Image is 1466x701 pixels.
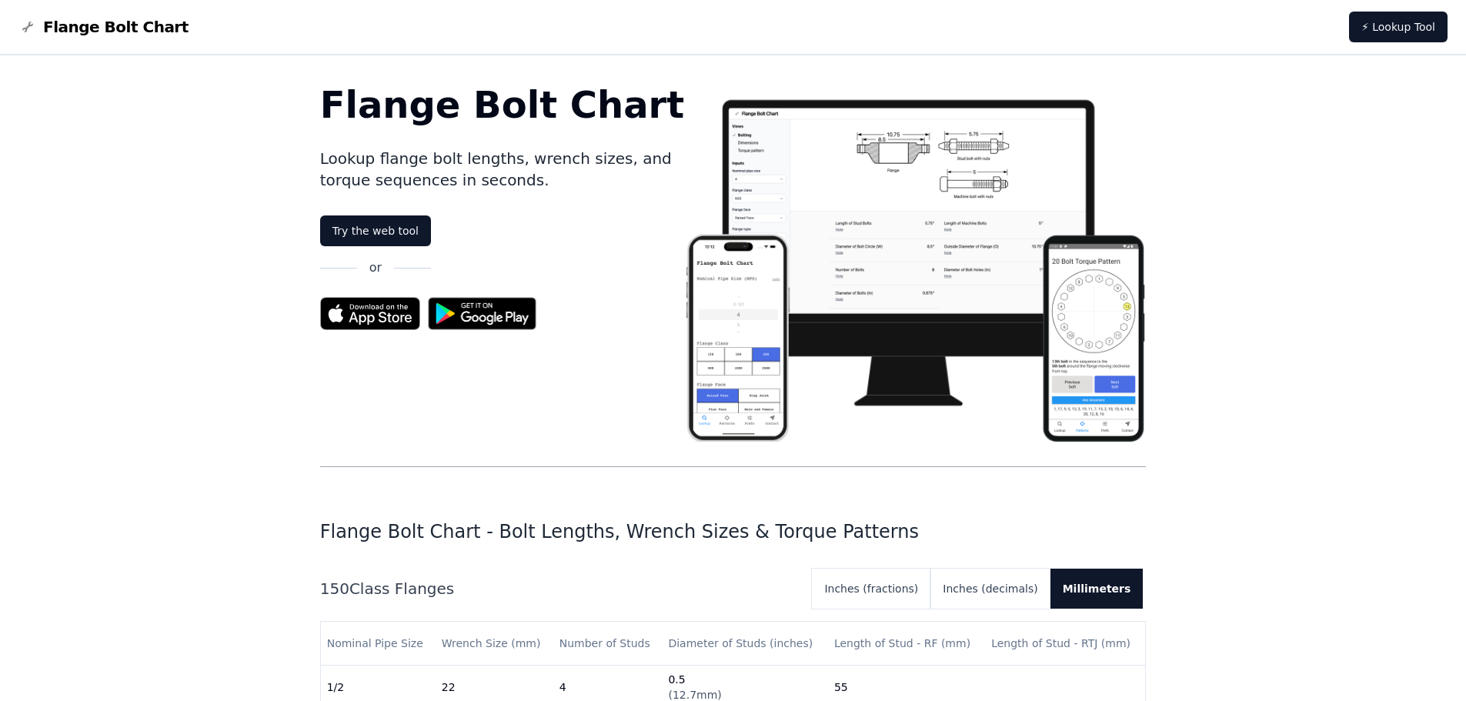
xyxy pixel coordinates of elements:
[320,86,685,123] h1: Flange Bolt Chart
[812,569,930,609] button: Inches (fractions)
[369,259,382,277] p: or
[828,622,985,666] th: Length of Stud - RF (mm)
[662,622,827,666] th: Diameter of Studs (inches)
[436,622,553,666] th: Wrench Size (mm)
[320,215,431,246] a: Try the web tool
[930,569,1050,609] button: Inches (decimals)
[320,297,420,330] img: App Store badge for the Flange Bolt Chart app
[43,16,189,38] span: Flange Bolt Chart
[18,18,37,36] img: Flange Bolt Chart Logo
[668,689,721,701] span: ( 12.7mm )
[1349,12,1448,42] a: ⚡ Lookup Tool
[684,86,1146,442] img: Flange bolt chart app screenshot
[320,578,800,599] h2: 150 Class Flanges
[18,16,189,38] a: Flange Bolt Chart LogoFlange Bolt Chart
[320,148,685,191] p: Lookup flange bolt lengths, wrench sizes, and torque sequences in seconds.
[420,289,545,338] img: Get it on Google Play
[1050,569,1144,609] button: Millimeters
[985,622,1145,666] th: Length of Stud - RTJ (mm)
[320,519,1147,544] h1: Flange Bolt Chart - Bolt Lengths, Wrench Sizes & Torque Patterns
[553,622,663,666] th: Number of Studs
[321,622,436,666] th: Nominal Pipe Size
